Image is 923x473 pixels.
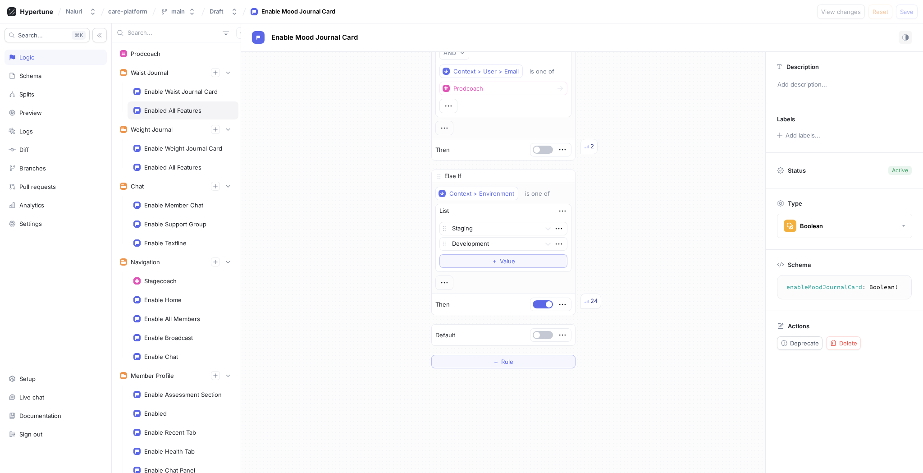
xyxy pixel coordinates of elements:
div: Context > User > Email [453,68,519,75]
button: ＋Value [439,254,567,268]
div: Live chat [19,394,44,401]
button: ＋Rule [431,355,576,368]
div: Member Profile [131,372,174,379]
div: Enable Mood Journal Card [261,7,335,16]
p: Add description... [773,77,915,92]
div: Enable Waist Journal Card [144,88,218,95]
button: is one of [525,64,567,78]
span: View changes [821,9,861,14]
div: Sign out [19,431,42,438]
div: Naluri [66,8,82,15]
div: Enabled All Features [144,107,201,114]
button: is one of [521,187,563,200]
button: Deprecate [777,336,822,350]
button: Boolean [777,214,912,238]
div: Chat [131,183,144,190]
div: Enable Member Chat [144,202,203,209]
div: Enable Home [144,296,182,303]
div: Enable All Members [144,315,200,322]
div: Stagecoach [144,277,177,285]
div: Settings [19,220,42,227]
button: Prodcoach [439,82,567,95]
div: Enable Chat [144,353,178,360]
div: Enable Support Group [144,220,206,228]
button: Save [896,5,918,19]
button: Reset [868,5,892,19]
div: Enable Broadcast [144,334,193,341]
div: K [72,31,86,40]
p: Actions [788,322,809,330]
p: Status [788,164,806,177]
div: Splits [19,91,34,98]
button: View changes [817,5,865,19]
div: Enable Health Tab [144,448,195,455]
div: Logs [19,128,33,135]
div: Diff [19,146,29,153]
div: Schema [19,72,41,79]
button: Delete [826,336,861,350]
div: Context > Environment [449,190,514,197]
div: Active [892,166,908,175]
button: Context > Environment [435,187,518,200]
div: Navigation [131,258,160,266]
div: Preview [19,109,42,116]
span: ＋ [492,258,498,264]
input: Search... [128,28,219,37]
div: Logic [19,54,34,61]
textarea: enableMoodJournalCard: Boolean! [781,279,908,295]
div: List [439,207,449,216]
p: Then [435,300,450,309]
div: Draft [210,8,224,15]
p: Description [786,63,819,70]
div: Boolean [800,222,823,230]
span: Delete [839,340,857,346]
div: 2 [590,142,594,151]
div: Enable Textline [144,239,187,247]
div: is one of [530,68,554,75]
div: Enabled [144,410,167,417]
span: ＋ [493,359,499,364]
div: Enable Weight Journal Card [144,145,222,152]
div: main [171,8,185,15]
button: Draft [206,4,242,19]
span: Reset [873,9,888,14]
div: is one of [525,190,550,197]
div: Documentation [19,412,61,419]
div: Enabled All Features [144,164,201,171]
p: Then [435,146,450,155]
p: Default [435,331,455,340]
div: Prodcoach [131,50,160,57]
a: Documentation [5,408,107,423]
button: AND [439,46,469,60]
p: Labels [777,115,795,123]
p: Schema [788,261,811,268]
div: 24 [590,297,598,306]
div: Prodcoach [453,85,483,92]
button: Context > User > Email [439,64,523,78]
div: Weight Journal [131,126,173,133]
span: Search... [18,32,43,38]
p: Else If [444,172,461,181]
div: Branches [19,165,46,172]
span: Value [500,258,515,264]
div: Enable Assessment Section [144,391,222,398]
span: Rule [501,359,513,364]
div: Setup [19,375,36,382]
p: Type [788,200,802,207]
div: Enable Recent Tab [144,429,196,436]
span: Deprecate [790,340,819,346]
span: Enable Mood Journal Card [271,34,358,41]
button: main [157,4,199,19]
div: Add labels... [786,133,820,138]
button: Add labels... [774,129,822,141]
button: Search...K [5,28,90,42]
div: Pull requests [19,183,56,190]
span: Save [900,9,914,14]
button: Naluri [62,4,100,19]
div: Waist Journal [131,69,168,76]
span: care-platform [108,8,147,14]
div: AND [443,49,456,57]
div: Analytics [19,202,44,209]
